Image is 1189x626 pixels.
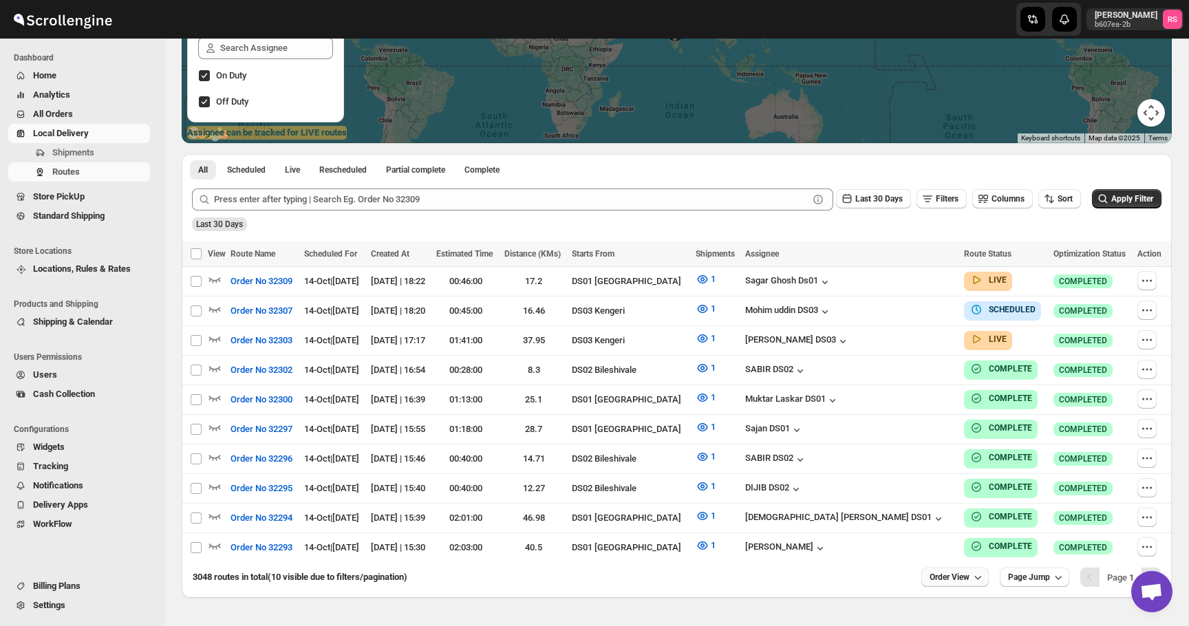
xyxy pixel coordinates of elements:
[917,189,967,208] button: Filters
[371,393,428,407] div: [DATE] | 16:39
[8,365,150,385] button: Users
[687,357,724,379] button: 1
[504,511,564,525] div: 46.98
[1059,512,1107,524] span: COMPLETED
[572,511,687,525] div: DS01 [GEOGRAPHIC_DATA]
[222,537,301,559] button: Order No 32293
[989,393,1032,403] b: COMPLETE
[711,481,716,491] span: 1
[989,541,1032,551] b: COMPLETE
[222,389,301,411] button: Order No 32300
[231,363,292,377] span: Order No 32302
[33,499,88,510] span: Delivery Apps
[436,304,496,318] div: 00:45:00
[1095,10,1157,21] p: [PERSON_NAME]
[1142,568,1161,587] button: Next
[33,109,73,119] span: All Orders
[8,495,150,515] button: Delivery Apps
[436,393,496,407] div: 01:13:00
[231,511,292,525] span: Order No 32294
[222,359,301,381] button: Order No 32302
[745,364,807,378] button: SABIR DS02
[687,505,724,527] button: 1
[304,335,359,345] span: 14-Oct | [DATE]
[196,219,243,229] span: Last 30 Days
[745,512,945,526] div: [DEMOGRAPHIC_DATA] [PERSON_NAME] DS01
[921,568,989,587] button: Order View
[231,274,292,288] span: Order No 32309
[1137,99,1165,127] button: Map camera controls
[8,66,150,85] button: Home
[33,191,85,202] span: Store PickUp
[504,249,561,259] span: Distance (KMs)
[304,394,359,404] span: 14-Oct | [DATE]
[572,274,687,288] div: DS01 [GEOGRAPHIC_DATA]
[504,393,564,407] div: 25.1
[33,316,113,327] span: Shipping & Calendar
[1095,21,1157,29] p: b607ea-2b
[8,85,150,105] button: Analytics
[231,304,292,318] span: Order No 32307
[745,334,850,348] button: [PERSON_NAME] DS03
[222,477,301,499] button: Order No 32295
[970,273,1007,287] button: LIVE
[572,334,687,347] div: DS03 Kengeri
[711,363,716,373] span: 1
[231,249,275,259] span: Route Name
[1059,335,1107,346] span: COMPLETED
[33,70,56,80] span: Home
[504,482,564,495] div: 12.27
[745,423,804,437] div: Sajan DS01
[1059,483,1107,494] span: COMPLETED
[231,422,292,436] span: Order No 32297
[198,164,208,175] span: All
[14,52,156,63] span: Dashboard
[14,299,156,310] span: Products and Shipping
[572,422,687,436] div: DS01 [GEOGRAPHIC_DATA]
[711,540,716,550] span: 1
[504,334,564,347] div: 37.95
[989,423,1032,433] b: COMPLETE
[185,125,231,143] a: Open this area in Google Maps (opens a new window)
[1021,133,1080,143] button: Keyboard shortcuts
[33,480,83,490] span: Notifications
[33,600,65,610] span: Settings
[1163,10,1182,29] span: Romil Seth
[436,422,496,436] div: 01:18:00
[231,452,292,466] span: Order No 32296
[33,211,105,221] span: Standard Shipping
[1008,572,1050,583] span: Page Jump
[371,482,428,495] div: [DATE] | 15:40
[989,305,1036,314] b: SCHEDULED
[970,303,1036,316] button: SCHEDULED
[687,535,724,557] button: 1
[436,511,496,525] div: 02:01:00
[371,363,428,377] div: [DATE] | 16:54
[1059,424,1107,435] span: COMPLETED
[304,249,357,259] span: Scheduled For
[1168,15,1177,24] text: RS
[436,452,496,466] div: 00:40:00
[1111,194,1153,204] span: Apply Filter
[436,363,496,377] div: 00:28:00
[745,393,839,407] button: Muktar Laskar DS01
[187,126,347,140] label: Assignee can be tracked for LIVE routes
[319,164,367,175] span: Rescheduled
[436,482,496,495] div: 00:40:00
[855,194,903,204] span: Last 30 Days
[436,541,496,554] div: 02:03:00
[1089,134,1140,142] span: Map data ©2025
[371,334,428,347] div: [DATE] | 17:17
[304,424,359,434] span: 14-Oct | [DATE]
[1131,571,1172,612] div: Open chat
[745,249,779,259] span: Assignee
[687,446,724,468] button: 1
[711,333,716,343] span: 1
[14,352,156,363] span: Users Permissions
[222,507,301,529] button: Order No 32294
[8,385,150,404] button: Cash Collection
[745,541,827,555] button: [PERSON_NAME]
[1000,568,1069,587] button: Page Jump
[8,457,150,476] button: Tracking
